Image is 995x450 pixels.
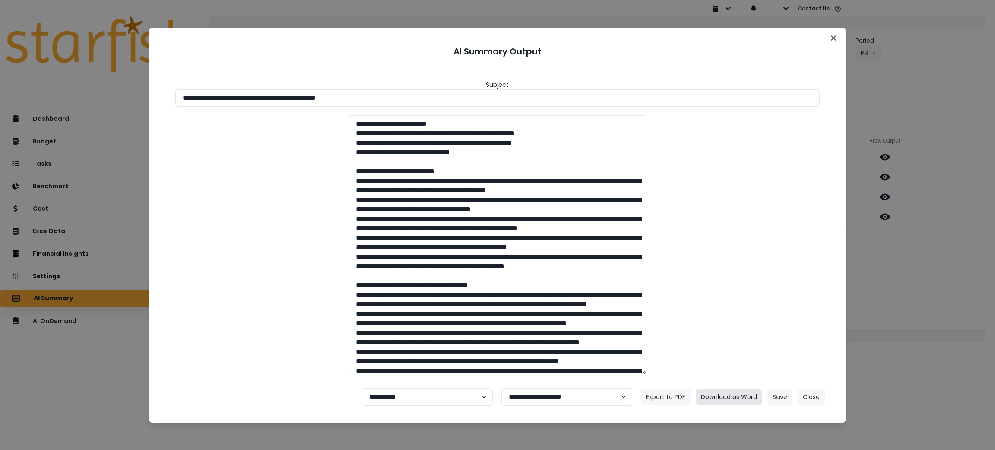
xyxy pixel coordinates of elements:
button: Save [767,389,792,405]
header: Subject [486,80,509,89]
button: Export to PDF [641,389,691,405]
button: Download as Word [696,389,762,405]
header: AI Summary Output [160,38,836,65]
button: Close [827,31,840,45]
button: Close [798,389,825,405]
